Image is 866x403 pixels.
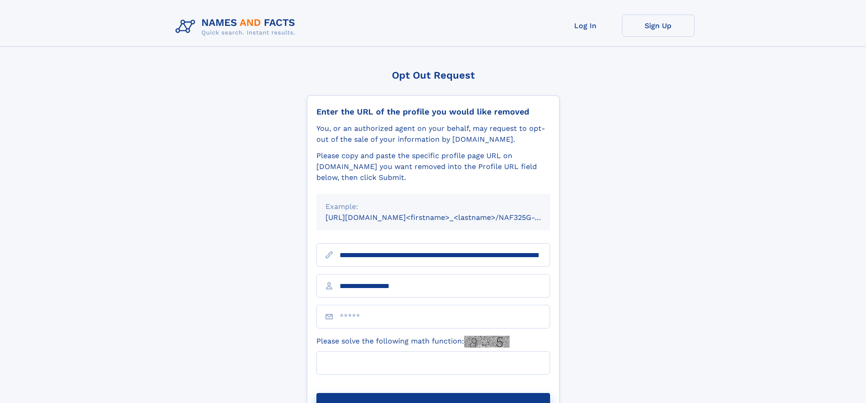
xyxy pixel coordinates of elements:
[316,336,510,348] label: Please solve the following math function:
[622,15,695,37] a: Sign Up
[316,123,550,145] div: You, or an authorized agent on your behalf, may request to opt-out of the sale of your informatio...
[307,70,560,81] div: Opt Out Request
[316,150,550,183] div: Please copy and paste the specific profile page URL on [DOMAIN_NAME] you want removed into the Pr...
[172,15,303,39] img: Logo Names and Facts
[325,213,567,222] small: [URL][DOMAIN_NAME]<firstname>_<lastname>/NAF325G-xxxxxxxx
[325,201,541,212] div: Example:
[316,107,550,117] div: Enter the URL of the profile you would like removed
[549,15,622,37] a: Log In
